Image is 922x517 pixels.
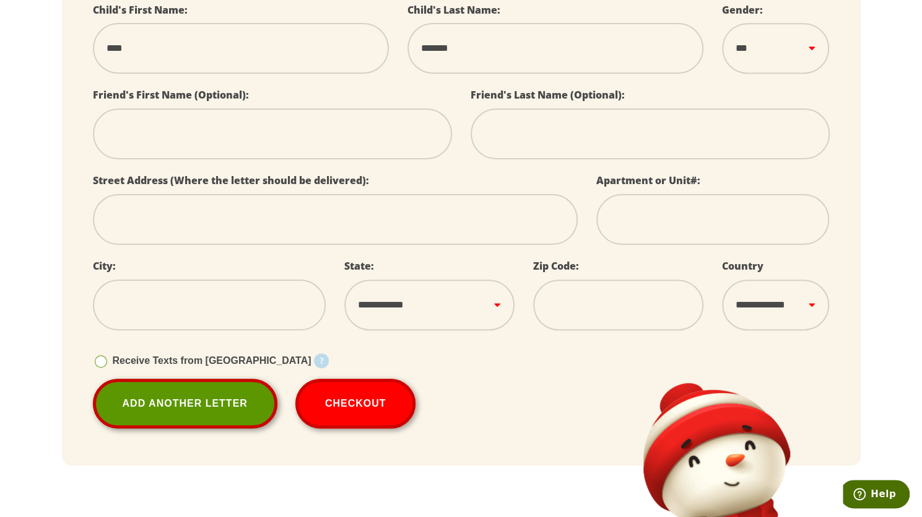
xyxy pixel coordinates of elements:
[93,174,369,187] label: Street Address (Where the letter should be delivered):
[93,259,116,273] label: City:
[722,259,763,273] label: Country
[596,174,700,187] label: Apartment or Unit#:
[295,379,416,428] button: Checkout
[344,259,374,273] label: State:
[93,88,249,102] label: Friend's First Name (Optional):
[722,3,763,17] label: Gender:
[113,355,311,366] span: Receive Texts from [GEOGRAPHIC_DATA]
[93,3,188,17] label: Child's First Name:
[843,480,910,511] iframe: Opens a widget where you can find more information
[533,259,579,273] label: Zip Code:
[471,88,625,102] label: Friend's Last Name (Optional):
[93,379,277,428] a: Add Another Letter
[407,3,500,17] label: Child's Last Name:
